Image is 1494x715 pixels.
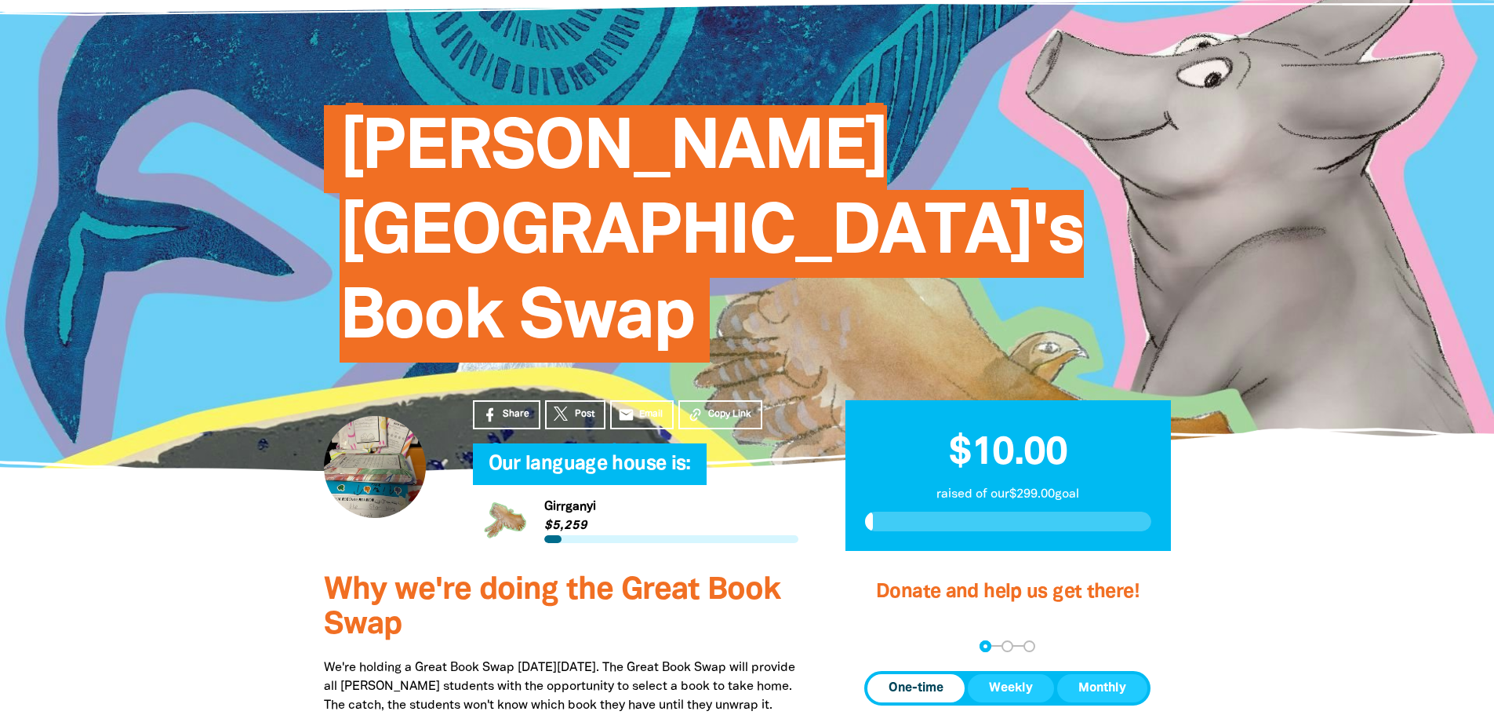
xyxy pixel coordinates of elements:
a: Post [545,400,605,429]
span: Donate and help us get there! [876,583,1140,601]
span: Post [575,407,594,421]
h6: My Team [473,469,798,479]
span: [PERSON_NAME][GEOGRAPHIC_DATA]'s Book Swap [340,117,1084,363]
button: Copy Link [678,400,762,429]
button: Navigate to step 1 of 3 to enter your donation amount [980,640,991,652]
a: Share [473,400,540,429]
span: Monthly [1078,679,1126,698]
span: Email [639,407,663,421]
span: Weekly [989,679,1033,698]
button: Weekly [968,674,1054,702]
span: Why we're doing the Great Book Swap [324,576,780,640]
a: emailEmail [610,400,674,429]
button: Navigate to step 3 of 3 to enter your payment details [1023,640,1035,652]
span: One-time [889,679,943,698]
span: Share [503,407,529,421]
i: email [618,407,634,423]
button: One-time [867,674,965,702]
button: Monthly [1057,674,1147,702]
p: raised of our $299.00 goal [865,485,1151,504]
button: Navigate to step 2 of 3 to enter your details [1001,640,1013,652]
span: Copy Link [708,407,751,421]
span: Our language house is: [489,455,691,485]
div: Donation frequency [864,671,1150,706]
span: $10.00 [949,436,1067,472]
